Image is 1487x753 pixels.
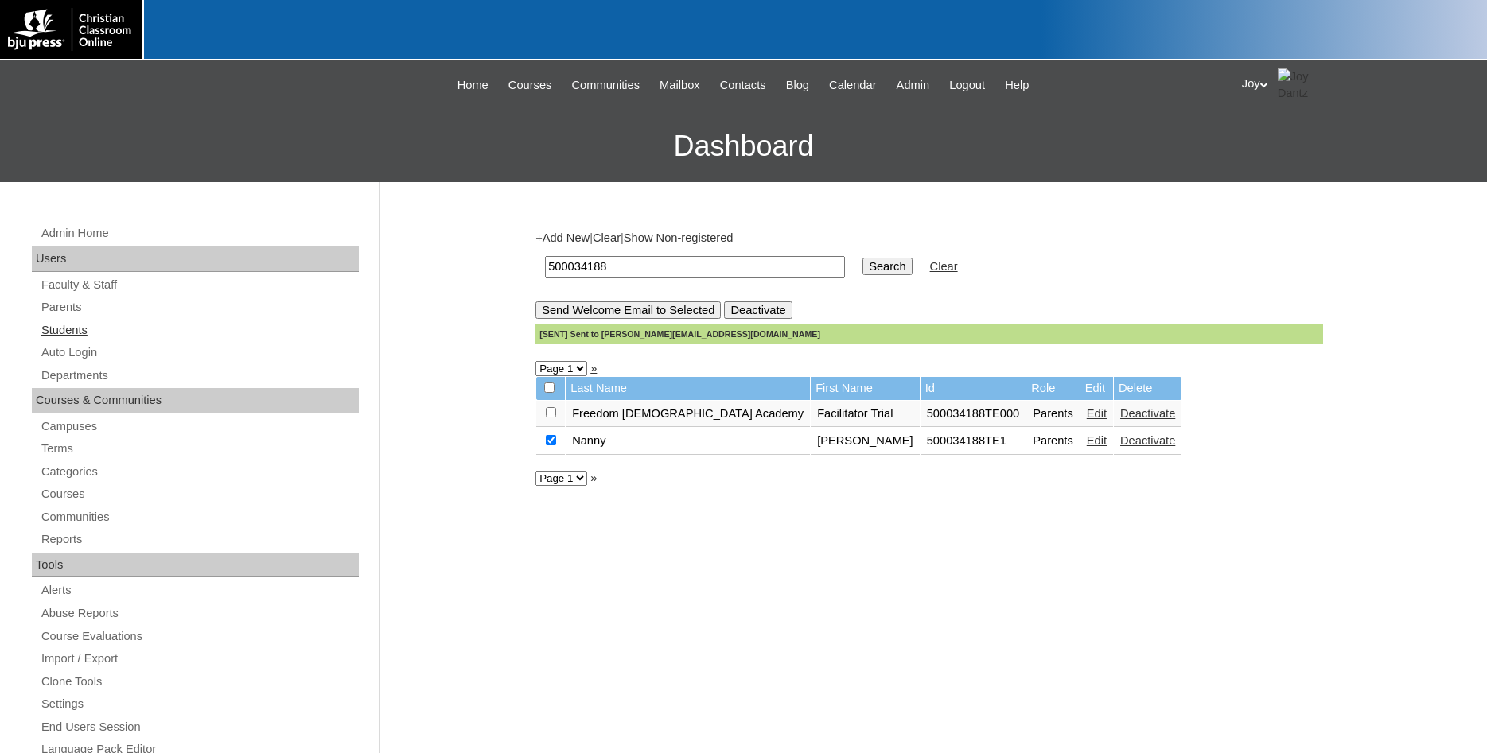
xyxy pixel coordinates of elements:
div: + | | [535,230,1323,344]
td: Delete [1114,377,1181,400]
a: Campuses [40,417,359,437]
a: Import / Export [40,649,359,669]
input: Deactivate [724,301,792,319]
a: Help [997,76,1037,95]
td: Last Name [566,377,810,400]
img: Joy Dantz [1278,68,1318,101]
a: Home [450,76,496,95]
td: Edit [1080,377,1113,400]
a: Parents [40,297,359,317]
a: Deactivate [1120,434,1175,447]
td: Freedom [DEMOGRAPHIC_DATA] Academy [566,401,810,428]
a: Communities [564,76,648,95]
td: Id [921,377,1026,400]
a: Admin Home [40,223,359,243]
input: Send Welcome Email to Selected [535,301,721,319]
a: Course Evaluations [40,627,359,646]
span: Home [457,76,489,95]
a: Contacts [712,76,774,95]
a: Deactivate [1120,407,1175,420]
a: Auto Login [40,343,359,363]
td: Nanny [566,428,810,455]
a: Clear [593,231,621,244]
a: Students [40,320,359,340]
span: Calendar [829,76,876,95]
div: Users [32,246,359,272]
a: Edit [1087,407,1107,420]
span: Help [1005,76,1029,95]
a: Settings [40,694,359,714]
td: Role [1026,377,1080,400]
a: Categories [40,462,359,482]
a: Blog [778,76,817,95]
a: Faculty & Staff [40,275,359,295]
div: [SENT] Sent to [PERSON_NAME][EMAIL_ADDRESS][DOMAIN_NAME] [535,324,1323,344]
div: Joy [1242,68,1471,101]
span: Contacts [720,76,766,95]
span: Blog [786,76,809,95]
a: Clear [930,260,958,273]
a: Terms [40,439,359,459]
td: Parents [1026,428,1080,455]
td: 500034188TE1 [921,428,1026,455]
a: Courses [500,76,560,95]
span: Logout [949,76,985,95]
a: Alerts [40,580,359,600]
td: First Name [811,377,920,400]
span: Mailbox [660,76,700,95]
td: Parents [1026,401,1080,428]
a: Logout [941,76,993,95]
a: Admin [889,76,938,95]
span: Courses [508,76,552,95]
a: Mailbox [652,76,708,95]
a: Communities [40,507,359,527]
span: Communities [572,76,640,95]
div: Courses & Communities [32,388,359,413]
h3: Dashboard [8,111,1479,182]
img: logo-white.png [8,8,134,51]
span: Admin [897,76,930,95]
a: Edit [1087,434,1107,447]
a: Clone Tools [40,672,359,692]
a: Courses [40,484,359,504]
a: » [590,472,597,484]
a: Departments [40,366,359,386]
td: [PERSON_NAME] [811,428,920,455]
input: Search [545,256,845,278]
div: Tools [32,553,359,578]
td: Facilitator Trial [811,401,920,428]
a: » [590,362,597,375]
td: 500034188TE000 [921,401,1026,428]
a: Calendar [821,76,884,95]
input: Search [862,258,912,275]
a: End Users Session [40,717,359,737]
a: Show Non-registered [624,231,734,244]
a: Add New [543,231,590,244]
a: Reports [40,530,359,549]
a: Abuse Reports [40,604,359,623]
